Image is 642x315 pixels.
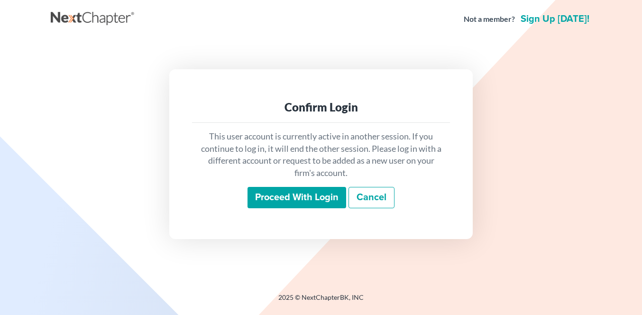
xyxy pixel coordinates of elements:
strong: Not a member? [464,14,515,25]
p: This user account is currently active in another session. If you continue to log in, it will end ... [200,130,442,179]
a: Sign up [DATE]! [519,14,591,24]
div: Confirm Login [200,100,442,115]
div: 2025 © NextChapterBK, INC [51,293,591,310]
a: Cancel [349,187,394,209]
input: Proceed with login [248,187,346,209]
